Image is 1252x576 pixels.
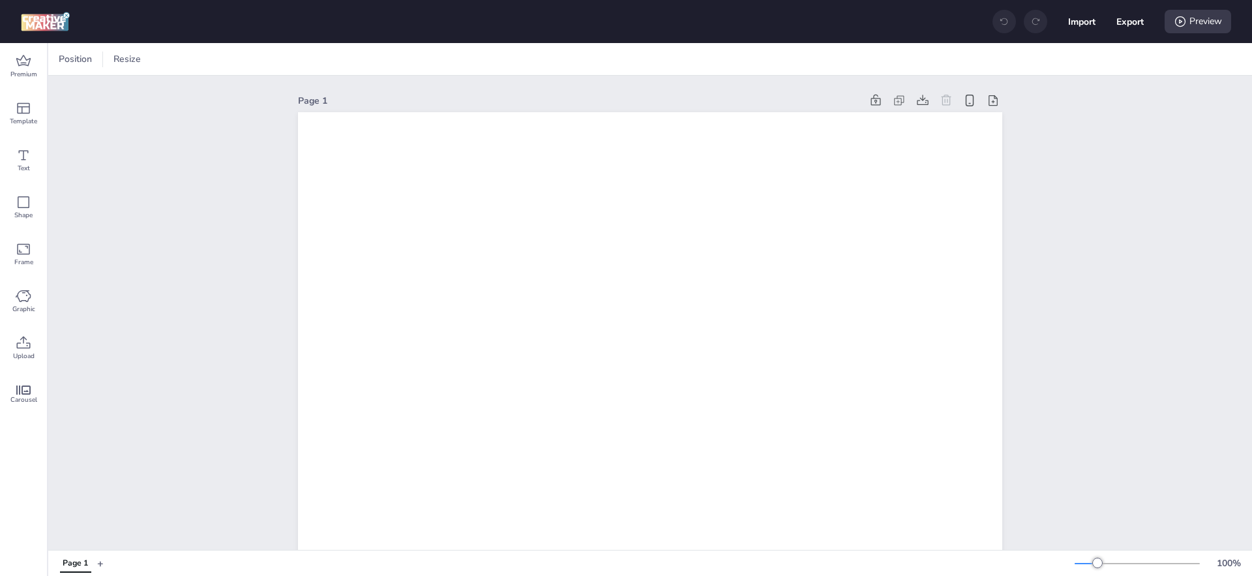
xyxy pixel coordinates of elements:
img: logo Creative Maker [21,12,70,31]
div: Preview [1165,10,1231,33]
span: Carousel [10,395,37,405]
div: 100 % [1213,556,1244,570]
span: Text [18,163,30,174]
span: Frame [14,257,33,267]
button: + [97,552,104,575]
div: Page 1 [63,558,88,569]
span: Position [56,52,95,66]
div: Tabs [53,552,97,575]
span: Resize [111,52,143,66]
span: Premium [10,69,37,80]
span: Template [10,116,37,127]
span: Upload [13,351,35,361]
span: Graphic [12,304,35,314]
button: Export [1116,8,1144,35]
div: Page 1 [298,94,861,108]
button: Import [1068,8,1095,35]
span: Shape [14,210,33,220]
